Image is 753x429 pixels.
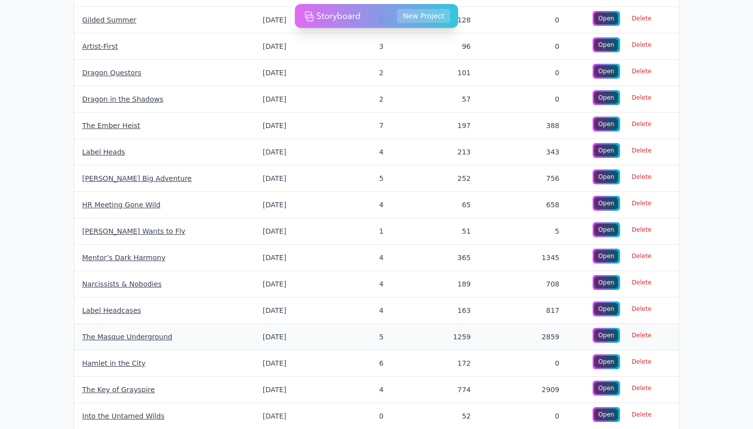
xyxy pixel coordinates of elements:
a: Hamlet in the City [82,359,145,367]
td: 1345 [483,245,571,271]
td: 213 [395,139,483,165]
a: Into the Untamed Wilds [82,412,164,420]
td: 65 [395,192,483,218]
td: 774 [395,377,483,403]
div: Open [594,197,618,209]
a: [PERSON_NAME] Big Adventure [82,174,192,182]
td: 96 [395,33,483,60]
td: 4 [317,271,395,297]
td: 51 [395,218,483,245]
td: 5 [483,218,571,245]
button: New Project [397,9,450,23]
td: [DATE] [255,324,318,350]
div: Open [594,250,618,262]
td: 2 [317,86,395,113]
td: 101 [395,60,483,86]
a: [PERSON_NAME] Wants to Fly [82,227,185,235]
td: 4 [317,245,395,271]
td: 5 [317,165,395,192]
div: Open [594,382,618,394]
td: 0 [483,60,571,86]
a: Open [593,169,620,184]
span: Delete [626,11,657,25]
td: 756 [483,165,571,192]
a: HR Meeting Gone Wild [82,201,160,209]
a: The Key of Grayspire [82,386,155,394]
img: storyboard [305,6,361,26]
a: Open [593,275,620,290]
td: 388 [483,113,571,139]
td: 57 [395,86,483,113]
a: Open [593,117,620,132]
a: Artist-First [82,42,118,50]
a: Open [593,143,620,158]
td: 197 [395,113,483,139]
td: [DATE] [255,86,318,113]
td: 708 [483,271,571,297]
div: Open [594,171,618,183]
td: 0 [483,350,571,377]
div: Open [594,118,618,130]
a: Gilded Summer [82,16,136,24]
td: 0 [483,33,571,60]
a: Open [593,354,620,369]
td: 817 [483,297,571,324]
td: 252 [395,165,483,192]
span: Delete [626,408,657,422]
td: 2 [317,60,395,86]
a: Open [593,222,620,237]
div: Open [594,329,618,341]
td: [DATE] [255,113,318,139]
a: Label Heads [82,148,125,156]
td: [DATE] [255,192,318,218]
td: 658 [483,192,571,218]
a: Mentor’s Dark Harmony [82,254,165,262]
div: Open [594,92,618,104]
span: Delete [626,170,657,184]
span: Delete [626,302,657,316]
span: Delete [626,355,657,369]
a: Open [593,407,620,422]
td: [DATE] [255,350,318,377]
div: Open [594,12,618,24]
td: 5 [317,324,395,350]
td: 6 [317,350,395,377]
a: Narcissists & Nobodies [82,280,162,288]
td: 343 [483,139,571,165]
td: [DATE] [255,139,318,165]
td: 7 [317,113,395,139]
td: [DATE] [255,297,318,324]
a: Open [593,64,620,79]
td: 4 [317,297,395,324]
td: [DATE] [255,271,318,297]
a: Open [593,90,620,105]
div: Open [594,144,618,156]
td: [DATE] [255,245,318,271]
a: Dragon in the Shadows [82,95,163,103]
a: Dragon Questors [82,69,141,77]
span: Delete [626,143,657,157]
td: 4 [317,377,395,403]
td: 172 [395,350,483,377]
div: Open [594,409,618,421]
td: [DATE] [255,377,318,403]
td: 4 [317,192,395,218]
span: Delete [626,328,657,342]
div: Open [594,356,618,368]
span: Delete [626,91,657,105]
span: Delete [626,223,657,237]
span: Delete [626,249,657,263]
span: Delete [626,381,657,395]
td: 189 [395,271,483,297]
td: 0 [483,86,571,113]
div: Open [594,277,618,288]
a: Open [593,328,620,343]
td: 3 [317,33,395,60]
a: Open [593,37,620,52]
td: 365 [395,245,483,271]
a: The Ember Heist [82,122,140,130]
a: Open [593,249,620,264]
a: The Masque Underground [82,333,172,341]
td: [DATE] [255,165,318,192]
span: Delete [626,117,657,131]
